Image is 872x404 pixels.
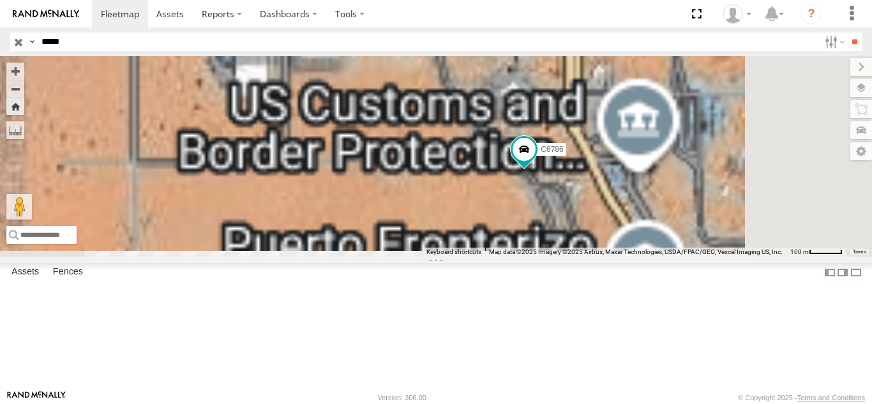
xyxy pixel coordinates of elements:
span: 100 m [790,248,809,255]
button: Zoom Home [6,98,24,115]
label: Dock Summary Table to the Right [836,263,849,281]
label: Hide Summary Table [850,263,862,281]
button: Zoom out [6,80,24,98]
a: Terms (opens in new tab) [853,249,866,254]
button: Map Scale: 100 m per 49 pixels [786,248,846,257]
a: Terms and Conditions [797,394,865,401]
label: Assets [5,264,45,281]
label: Map Settings [850,142,872,160]
label: Fences [47,264,89,281]
div: Version: 306.00 [378,394,426,401]
span: Map data ©2025 Imagery ©2025 Airbus, Maxar Technologies, USDA/FPAC/GEO, Vexcel Imaging US, Inc. [489,248,783,255]
button: Keyboard shortcuts [426,248,481,257]
label: Search Query [27,33,37,51]
div: © Copyright 2025 - [738,394,865,401]
a: Visit our Website [7,391,66,404]
label: Search Filter Options [820,33,847,51]
span: C6786 [541,145,563,154]
label: Dock Summary Table to the Left [823,263,836,281]
button: Drag Pegman onto the map to open Street View [6,194,32,220]
label: Measure [6,121,24,139]
i: ? [801,4,822,24]
div: Daniel Lupio [719,4,756,24]
button: Zoom in [6,63,24,80]
img: rand-logo.svg [13,10,79,19]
